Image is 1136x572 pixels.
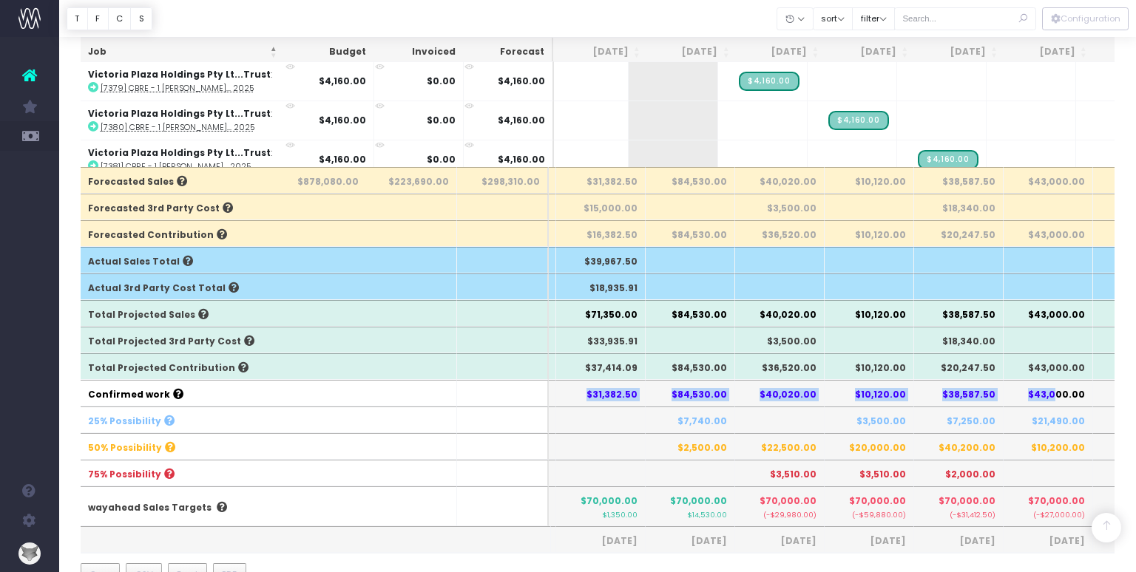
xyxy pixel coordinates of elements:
th: $10,120.00 [825,300,914,327]
th: $37,414.09 [556,353,646,380]
th: $38,587.50 [914,380,1004,406]
th: $43,000.00 [1004,353,1093,380]
th: $71,350.00 [556,300,646,327]
th: $36,520.00 [735,353,825,380]
th: $878,080.00 [276,167,367,194]
span: Streamtime Draft Invoice: 002703 – [7381] CBRE - 1 Denison December Retainer 2025 [918,150,978,169]
div: Vertical button group [67,7,152,30]
th: Job: activate to sort column descending [81,38,285,67]
button: filter [852,7,895,30]
th: $43,000.00 [1004,220,1093,247]
th: Forecasted 3rd Party Cost [81,194,277,220]
span: [DATE] [922,534,995,548]
th: $33,935.91 [556,327,646,353]
a: wayahead Sales Targets [88,501,212,514]
th: $10,120.00 [825,353,914,380]
th: Forecast [463,38,553,67]
td: : [81,61,354,101]
th: $40,020.00 [735,300,825,327]
span: [DATE] [832,534,906,548]
th: $10,120.00 [825,380,914,406]
strong: $0.00 [426,114,455,126]
th: $2,000.00 [914,460,1004,486]
th: Oct 25: activate to sort column ascending [648,38,737,67]
strong: $0.00 [426,153,455,166]
th: 25% Possibility [81,406,277,433]
th: $43,000.00 [1004,167,1093,194]
th: $20,247.50 [914,220,1004,247]
th: $18,340.00 [914,194,1004,220]
span: $70,000.00 [1028,494,1085,508]
th: $3,510.00 [825,460,914,486]
th: Confirmed work [81,380,277,406]
th: $18,340.00 [914,327,1004,353]
button: Configuration [1042,7,1129,30]
th: $20,247.50 [914,353,1004,380]
small: $14,530.00 [687,508,727,520]
th: $36,520.00 [735,220,825,247]
th: $15,000.00 [556,194,646,220]
th: $7,250.00 [914,406,1004,433]
th: Actual Sales Total [81,247,277,273]
button: C [108,7,132,30]
th: $3,510.00 [735,460,825,486]
th: 75% Possibility [81,460,277,486]
th: Actual 3rd Party Cost Total [81,273,277,300]
span: $70,000.00 [760,494,816,508]
strong: $4,160.00 [319,114,366,126]
span: Streamtime Draft Invoice: 002702 – [7380] CBRE - 1 Denison November Retainer 2025 [828,111,888,130]
small: (-$27,000.00) [1011,508,1085,520]
strong: $4,160.00 [319,153,366,166]
th: $18,935.91 [556,273,646,300]
th: Nov 25: activate to sort column ascending [737,38,826,67]
span: Streamtime Draft Invoice: 002701 – [7379] CBRE - 1 Denison October Retainer 2025 [739,72,799,91]
div: Vertical button group [1042,7,1129,30]
small: (-$59,880.00) [832,508,906,520]
strong: $0.00 [426,75,455,87]
th: $31,382.50 [556,167,646,194]
th: $43,000.00 [1004,300,1093,327]
button: T [67,7,88,30]
span: [DATE] [653,534,727,548]
button: sort [813,7,853,30]
th: $84,530.00 [646,300,735,327]
th: $39,967.50 [556,247,646,273]
th: Budget [285,38,374,67]
span: $70,000.00 [939,494,995,508]
th: $38,587.50 [914,167,1004,194]
th: Jan 26: activate to sort column ascending [916,38,1005,67]
th: Forecasted Contribution [81,220,277,247]
span: Forecasted Sales [88,175,187,188]
th: $43,000.00 [1004,380,1093,406]
small: $1,350.00 [602,508,638,520]
strong: $4,160.00 [319,75,366,87]
abbr: [7380] CBRE - 1 Denison November Retainer 2025 [101,122,254,133]
span: [DATE] [743,534,816,548]
th: $31,382.50 [556,380,646,406]
abbr: [7381] CBRE - 1 Denison December Retainer 2025 [101,161,251,172]
strong: Victoria Plaza Holdings Pty Lt...Trust [88,68,271,81]
th: Invoiced [373,38,463,67]
th: $10,120.00 [825,167,914,194]
th: $84,530.00 [646,353,735,380]
th: Total Projected 3rd Party Cost [81,327,277,353]
span: $4,160.00 [497,114,544,127]
input: Search... [894,7,1036,30]
th: $3,500.00 [825,406,914,433]
th: Total Projected Contribution [81,353,277,380]
th: $40,020.00 [735,167,825,194]
th: Total Projected Sales [81,300,277,327]
th: $16,382.50 [556,220,646,247]
th: $7,740.00 [646,406,735,433]
span: $70,000.00 [581,494,638,508]
span: [DATE] [1011,534,1085,548]
th: Feb 26: activate to sort column ascending [1005,38,1095,67]
th: $38,587.50 [914,300,1004,327]
th: $20,000.00 [825,433,914,460]
span: [DATE] [564,534,638,548]
th: $2,500.00 [646,433,735,460]
span: $70,000.00 [849,494,906,508]
th: $3,500.00 [735,194,825,220]
th: $223,690.00 [366,167,457,194]
th: $84,530.00 [646,220,735,247]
